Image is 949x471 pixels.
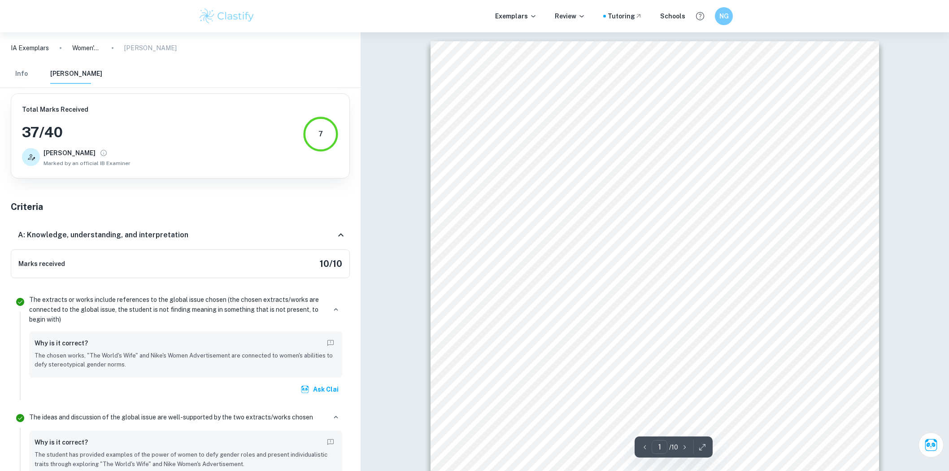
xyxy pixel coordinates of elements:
[11,64,32,84] button: Info
[472,427,814,436] span: expectations and reverse gender roles using the very traits that usually make them the target of
[44,148,96,158] h6: [PERSON_NAME]
[472,232,808,241] span: 1990. In the ads, they criticize the limiting societal norms in different cultures and encourage
[11,43,49,53] a: IA Exemplars
[472,209,896,218] span: society's standards and expectations for [DEMOGRAPHIC_DATA] and calls out the unfair distribution...
[320,257,342,270] h5: 10 / 10
[472,384,868,392] span: In line 12, the girl is trying to seduce the wolf. [PERSON_NAME] uses the specific diction of <sw...
[318,129,323,140] div: 7
[472,317,832,326] span: Beginning with my literary extract, I chose the poem "Little Red-Cap". Duffy9s character seeks and
[29,412,313,422] p: The ideas and discussion of the global issue are well-supported by the two extracts/works chosen
[715,7,733,25] button: NG
[660,11,685,21] a: Schools
[492,97,818,114] span: English IO Script (outline and extracts below)
[324,436,337,449] button: Report mistake/confusion
[35,338,88,348] h6: Why is it correct?
[472,153,683,161] span: to defy stereotypical gender roles in a patriarchal society".
[472,188,888,197] span: in [DATE], in which she speaks from the imaginary point of view of [DEMOGRAPHIC_DATA] figures fro...
[22,105,131,114] h6: Total Marks Received
[919,432,944,458] button: Ask Clai
[18,230,188,240] h6: A: Knowledge, understanding, and interpretation
[11,200,350,214] h5: Criteria
[35,351,337,370] p: The chosen works, "The World's Wife" and Nike's Women Advertisement are connected to women's abil...
[72,43,101,53] p: Women's ability to defy stereotypical gender roles in a patriarchal society
[198,7,255,25] img: Clastify logo
[669,442,678,452] p: / 10
[472,348,803,357] span: patriarchal society9s expectations and reverses roles in sexual relationships in her pursuit of
[608,11,642,21] a: Tutoring
[11,221,350,249] div: A: Knowledge, understanding, and interpretation
[472,337,802,346] span: of her own sexual experience and path to adulthood, all of which shows how she breaks the
[35,450,337,469] p: The student has provided examples of the power of women to defy gender roles and present individu...
[35,437,88,447] h6: Why is it correct?
[472,131,819,140] span: Good morning! This is my final IO presentation for English A SL in [DATE]. My discussion will
[472,417,859,426] span: Duffy9s careful diction serves the global issue by showing [DEMOGRAPHIC_DATA] can go against soci...
[29,295,326,324] p: The extracts or works include references to the global issue chosen (the chosen extracts/works ar...
[50,64,102,84] button: [PERSON_NAME]
[15,297,26,307] svg: Correct
[44,159,131,167] span: Marked by an official IB Examiner
[472,358,567,367] span: experience and autonomy.
[472,405,788,414] span: traits make her a target for sexual exploitation, but she uses this fact to seduce the wolf.
[18,259,65,269] h6: Marks received
[22,122,131,143] h3: 37 / 40
[472,278,544,287] span: growth and welfare.
[472,142,831,151] span: be in the field of inquiry of Culture, Identity, and Community. My global issue is "women's ability
[472,304,652,314] span: Zoom in for literary work (Little Red-Cap)
[472,394,823,403] span: never been, babe, waif= which enables the reader to infer the girl's awareness of her traits. These
[300,385,309,394] img: clai.svg
[472,267,817,276] span: Thus, my thesis statement is, women have the ability to defy social expectations in their path to
[472,221,904,230] span: My non-literary work is Nike Women's advertising campaign by [PERSON_NAME] & [PERSON_NAME], launc...
[472,118,525,128] span: Introduction
[692,9,708,24] button: Help and Feedback
[124,43,177,53] p: [PERSON_NAME]
[472,178,847,187] span: My literary text is "The World's Wife", a collection of poems written by [PERSON_NAME], published
[299,381,342,397] button: Ask Clai
[555,11,585,21] p: Review
[324,337,337,349] button: Report mistake/confusion
[472,198,876,207] span: folklore, and mythology, whose side of the story was misrepresented or ignored. [PERSON_NAME] cha...
[472,438,543,447] span: sexual exploitation.
[472,242,676,251] span: [DEMOGRAPHIC_DATA] to pursue their athletic dreams.
[495,11,537,21] p: Exemplars
[472,327,837,336] span: enjoys the sexual relationship but ultimately rejects it for independence and power. She takes co...
[97,147,110,159] button: View full profile
[15,413,26,423] svg: Correct
[719,11,729,21] h6: NG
